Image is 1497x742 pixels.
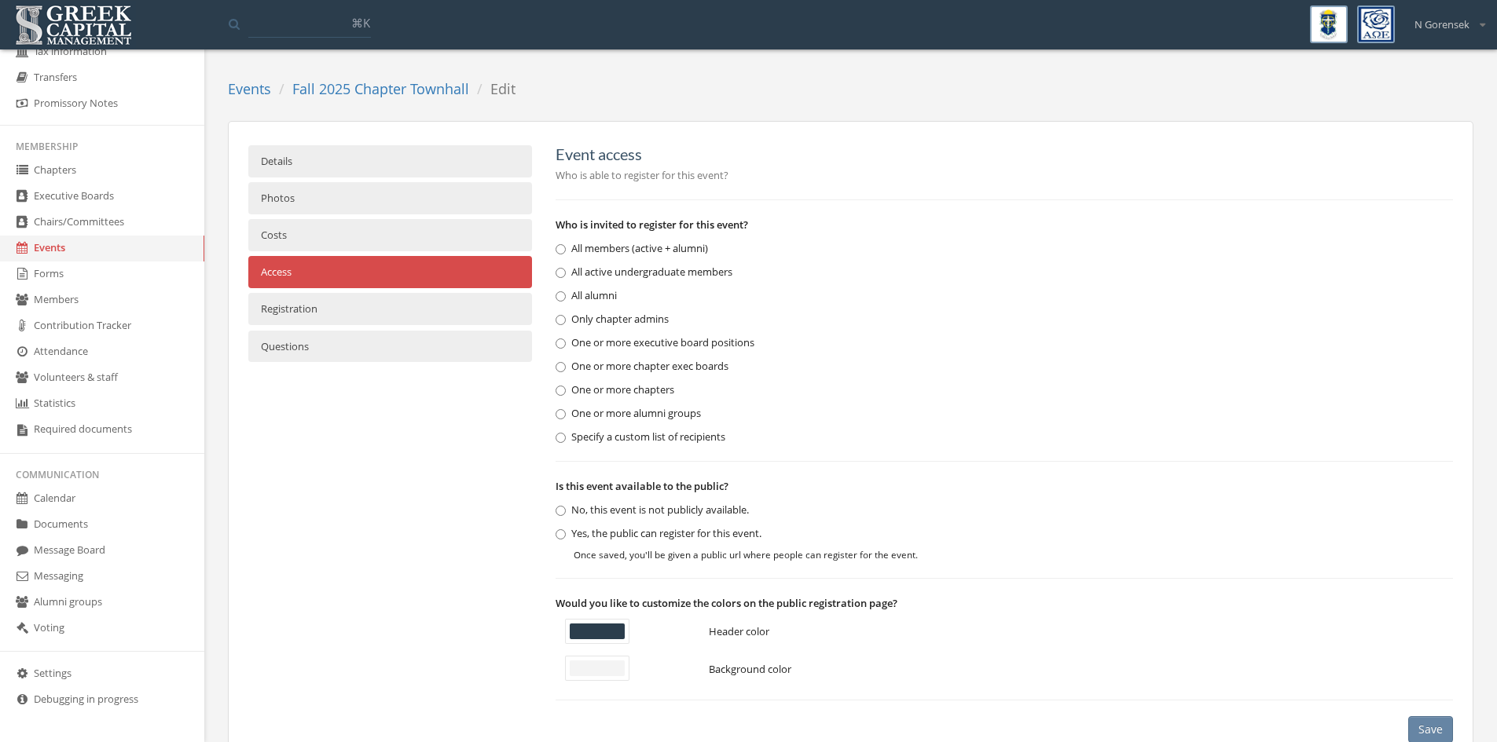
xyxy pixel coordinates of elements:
span: ⌘K [351,15,370,31]
a: Events [228,79,271,98]
label: No, this event is not publicly available. [556,503,749,518]
a: Registration [248,293,532,325]
div: Header color [697,624,1465,639]
a: Costs [248,219,532,251]
input: All alumni [556,291,566,302]
input: Only chapter admins [556,315,566,325]
p: Would you like to customize the colors on the public registration page? [556,594,1453,612]
a: Photos [248,182,532,214]
a: Access [248,256,532,288]
label: Specify a custom list of recipients [556,429,725,445]
label: All members (active + alumni) [556,241,708,257]
li: Edit [469,79,516,100]
label: One or more alumni groups [556,406,701,422]
input: One or more chapter exec boards [556,362,566,372]
label: One or more chapters [556,382,674,398]
h5: Event access [556,145,1453,163]
input: All active undergraduate members [556,268,566,278]
span: Once saved, you'll be given a public url where people can register for the event. [574,548,918,561]
p: Is this event available to the public? [556,477,1453,495]
input: All members (active + alumni) [556,244,566,254]
a: Questions [248,331,532,363]
input: Yes, the public can register for this event. [556,529,566,539]
input: One or more executive board positions [556,338,566,349]
label: All alumni [556,288,617,304]
label: Yes, the public can register for this event. [556,526,761,542]
label: One or more executive board positions [556,335,754,351]
a: Details [248,145,532,177]
label: All active undergraduate members [556,265,732,280]
div: Background color [697,662,1465,677]
input: One or more chapters [556,386,566,396]
input: One or more alumni groups [556,409,566,419]
p: Who is able to register for this event? [556,166,1453,184]
span: N Gorensek [1414,17,1469,32]
a: Fall 2025 Chapter Townhall [292,79,469,98]
label: One or more chapter exec boards [556,359,728,375]
input: Specify a custom list of recipients [556,433,566,443]
input: No, this event is not publicly available. [556,506,566,516]
p: Who is invited to register for this event? [556,216,1453,233]
div: N Gorensek [1404,5,1485,32]
label: Only chapter admins [556,312,669,327]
